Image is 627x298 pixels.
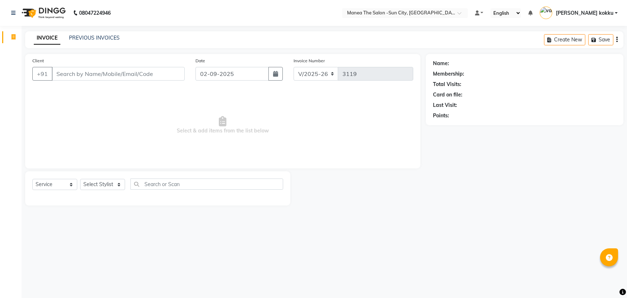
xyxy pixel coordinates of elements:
label: Invoice Number [294,58,325,64]
img: vamsi kokku [540,6,552,19]
a: INVOICE [34,32,60,45]
div: Card on file: [433,91,462,99]
button: +91 [32,67,52,81]
button: Save [588,34,613,45]
div: Membership: [433,70,464,78]
img: logo [18,3,68,23]
input: Search by Name/Mobile/Email/Code [52,67,185,81]
div: Name: [433,60,449,67]
div: Total Visits: [433,81,461,88]
b: 08047224946 [79,3,111,23]
button: Create New [544,34,585,45]
a: PREVIOUS INVOICES [69,35,120,41]
label: Date [195,58,205,64]
iframe: chat widget [597,269,620,291]
input: Search or Scan [130,179,283,190]
span: Select & add items from the list below [32,89,413,161]
span: [PERSON_NAME] kokku [556,9,613,17]
label: Client [32,58,44,64]
div: Last Visit: [433,101,457,109]
div: Points: [433,112,449,119]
